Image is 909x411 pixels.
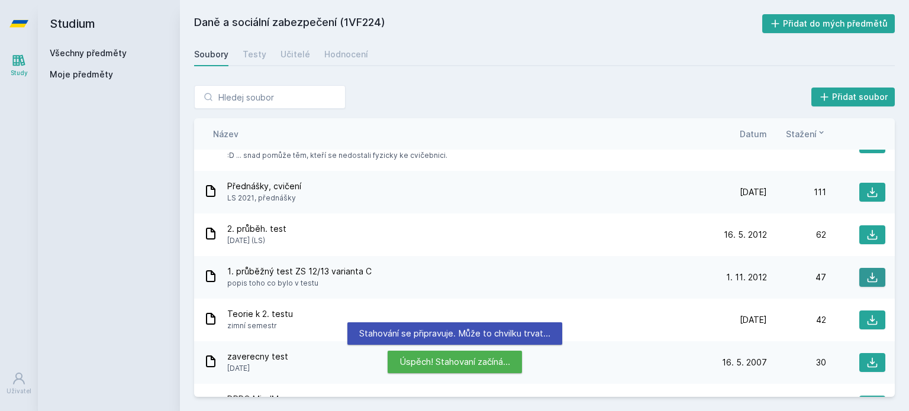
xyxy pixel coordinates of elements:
span: Moje předměty [50,69,113,80]
div: Study [11,69,28,77]
div: 111 [767,186,826,198]
span: LS 2021, přednášky [227,192,301,204]
a: Uživatel [2,365,36,402]
a: Hodnocení [324,43,368,66]
a: Soubory [194,43,228,66]
span: zaverecny test [227,351,288,363]
span: DPPO MindMap [227,393,317,405]
div: 47 [767,271,826,283]
span: [DATE] [227,363,288,374]
button: Přidat do mých předmětů [762,14,895,33]
span: 16. 5. 2012 [724,229,767,241]
span: Stažení [786,128,817,140]
span: [DATE] [740,186,767,198]
span: [DATE] [740,314,767,326]
div: Soubory [194,48,228,60]
span: Teorie k 2. testu [227,308,293,320]
a: Testy [243,43,266,66]
h2: Daně a sociální zabezpečení (1VF224) [194,14,762,33]
div: 30 [767,357,826,368]
div: Testy [243,48,266,60]
div: 62 [767,229,826,241]
span: 1. průběžný test ZS 12/13 varianta C [227,266,372,277]
span: [DATE] (LS) [227,235,286,247]
span: popis toho co bylo v testu [227,277,372,289]
span: 16. 5. 2007 [722,357,767,368]
button: Název [213,128,238,140]
a: Všechny předměty [50,48,127,58]
a: Učitelé [281,43,310,66]
div: Učitelé [281,48,310,60]
span: Napůl vyplněná kapitola DPPO ze cvičebnice. Vyplnil jsem to v ZS2021, takže některé hodnoty jsou ... [227,138,703,161]
span: zimní semestr [227,320,293,332]
input: Hledej soubor [194,85,346,109]
div: Úspěch! Stahovaní začíná… [388,351,522,373]
div: Stahování se připravuje. Může to chvilku trvat… [347,322,562,345]
span: 2. průběh. test [227,223,286,235]
div: Uživatel [7,387,31,396]
div: Hodnocení [324,48,368,60]
div: 42 [767,314,826,326]
button: Datum [740,128,767,140]
span: 1. 11. 2012 [726,271,767,283]
button: Stažení [786,128,826,140]
a: Study [2,47,36,83]
span: Přednášky, cvičení [227,180,301,192]
button: Přidat soubor [811,88,895,106]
